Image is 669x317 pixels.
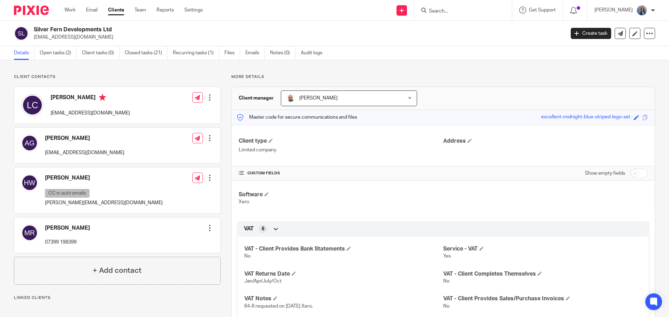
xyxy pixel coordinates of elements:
[184,7,203,14] a: Settings
[443,254,451,259] span: Yes
[571,28,611,39] a: Create task
[14,46,34,60] a: Details
[45,224,90,232] h4: [PERSON_NAME]
[443,295,642,302] h4: VAT - Client Provides Sales/Purchase Invoices
[51,94,130,103] h4: [PERSON_NAME]
[34,34,560,41] p: [EMAIL_ADDRESS][DOMAIN_NAME]
[262,225,264,232] span: 6
[237,114,357,121] p: Master code for secure communications and files
[245,46,265,60] a: Emails
[99,94,106,101] i: Primary
[86,7,98,14] a: Email
[108,7,124,14] a: Clients
[14,26,29,41] img: svg%3E
[231,74,655,80] p: More details
[21,135,38,151] img: svg%3E
[244,270,443,278] h4: VAT Returns Date
[443,270,642,278] h4: VAT - Client Completes Themselves
[21,174,38,191] img: svg%3E
[443,279,449,284] span: No
[239,95,274,102] h3: Client manager
[14,295,221,301] p: Linked clients
[45,135,124,142] h4: [PERSON_NAME]
[270,46,295,60] a: Notes (0)
[244,295,443,302] h4: VAT Notes
[594,7,633,14] p: [PERSON_NAME]
[93,265,141,276] h4: + Add contact
[14,6,49,15] img: Pixie
[428,8,491,15] input: Search
[45,199,163,206] p: [PERSON_NAME][EMAIL_ADDRESS][DOMAIN_NAME]
[34,26,455,33] h2: Silver Fern Developments Ltd
[125,46,168,60] a: Closed tasks (21)
[156,7,174,14] a: Reports
[239,146,443,153] p: Limited company
[173,46,219,60] a: Recurring tasks (1)
[301,46,328,60] a: Audit logs
[239,199,249,204] span: Xero
[636,5,647,16] img: Amanda-scaled.jpg
[45,149,124,156] p: [EMAIL_ADDRESS][DOMAIN_NAME]
[244,254,251,259] span: No
[14,74,221,80] p: Client contacts
[244,279,282,284] span: Jan/Apr/July/Oct
[21,94,44,116] img: svg%3E
[443,137,648,145] h4: Address
[585,170,625,177] label: Show empty fields
[541,113,630,121] div: excellent-midnight-blue-striped-lego-set
[45,174,163,182] h4: [PERSON_NAME]
[51,110,130,117] p: [EMAIL_ADDRESS][DOMAIN_NAME]
[239,137,443,145] h4: Client type
[443,245,642,253] h4: Service - VAT
[45,189,90,198] p: CC in auto emails
[134,7,146,14] a: Team
[21,224,38,241] img: svg%3E
[244,225,254,232] span: VAT
[82,46,120,60] a: Client tasks (0)
[244,245,443,253] h4: VAT - Client Provides Bank Statements
[299,96,338,101] span: [PERSON_NAME]
[239,191,443,198] h4: Software
[40,46,77,60] a: Open tasks (2)
[443,304,449,309] span: No
[244,304,313,309] span: 64-8 requested on [DATE] Xero.
[529,8,556,13] span: Get Support
[286,94,295,102] img: Daryl.jpg
[45,239,90,246] p: 07399 198399
[224,46,240,60] a: Files
[64,7,76,14] a: Work
[239,171,443,176] h4: CUSTOM FIELDS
